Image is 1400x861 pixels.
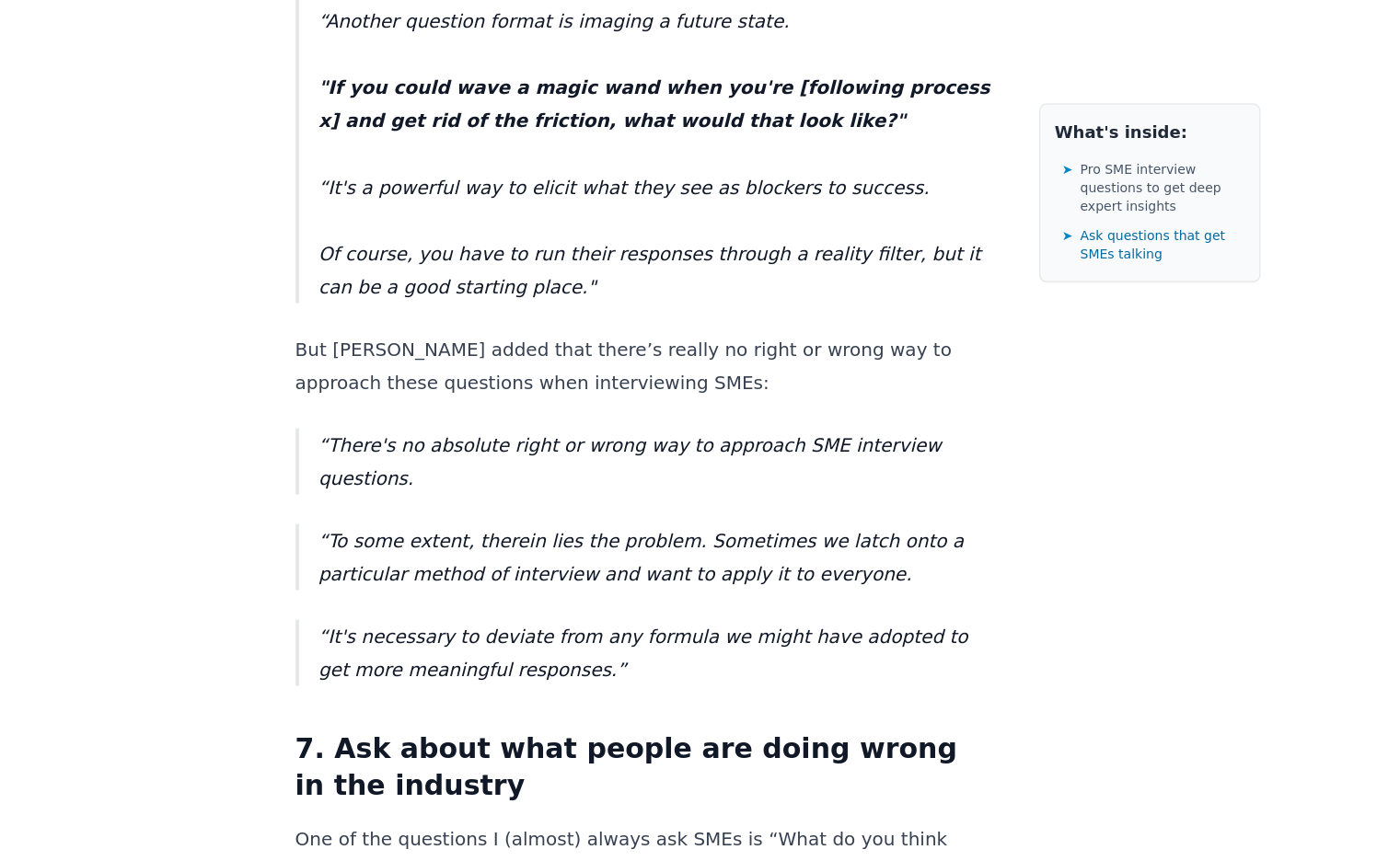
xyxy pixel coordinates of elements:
[295,428,995,494] blockquote: “There's no absolute right or wrong way to approach SME interview questions.
[1055,119,1244,144] h2: What's inside:
[318,76,989,132] strong: "If you could wave a magic wand when you're [following process x] and get rid of the friction, wh...
[1062,225,1073,244] span: ➤
[1080,225,1244,262] span: Ask questions that get SMEs talking
[295,523,995,590] blockquote: “To some extent, therein lies the problem. Sometimes we latch onto a particular method of intervi...
[1062,222,1244,266] a: ➤Ask questions that get SMEs talking
[1062,159,1073,178] span: ➤
[295,731,957,800] strong: 7. Ask about what people are doing wrong in the industry
[295,332,995,398] p: But [PERSON_NAME] added that there’s really no right or wrong way to approach these questions whe...
[1080,159,1244,214] span: Pro SME interview questions to get deep expert insights
[1062,155,1244,218] a: ➤Pro SME interview questions to get deep expert insights
[295,619,995,685] blockquote: “It's necessary to deviate from any formula we might have adopted to get more meaningful responses.”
